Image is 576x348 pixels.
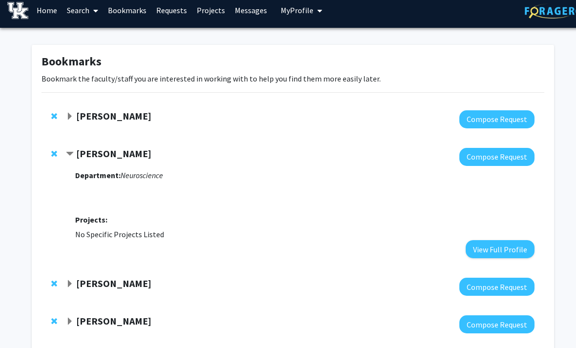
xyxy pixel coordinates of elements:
button: Compose Request to Daniel Lee [459,148,535,166]
p: Bookmark the faculty/staff you are interested in working with to help you find them more easily l... [41,73,544,84]
i: Neuroscience [121,170,163,180]
strong: [PERSON_NAME] [76,147,151,160]
span: Expand Bjoern Bauer Bookmark [66,318,74,326]
iframe: Chat [7,304,41,341]
span: My Profile [281,5,313,15]
span: Remove Daniel Lee from bookmarks [51,150,57,158]
span: No Specific Projects Listed [75,229,164,239]
span: Remove Mark Prendergast from bookmarks [51,280,57,287]
span: Remove Anika Hartz from bookmarks [51,112,57,120]
span: Remove Bjoern Bauer from bookmarks [51,317,57,325]
button: Compose Request to Bjoern Bauer [459,315,535,333]
strong: [PERSON_NAME] [76,277,151,289]
strong: Projects: [75,215,107,225]
span: Expand Anika Hartz Bookmark [66,113,74,121]
strong: [PERSON_NAME] [76,110,151,122]
span: Expand Mark Prendergast Bookmark [66,280,74,288]
button: Compose Request to Mark Prendergast [459,278,535,296]
strong: Department: [75,170,121,180]
h1: Bookmarks [41,55,544,69]
strong: [PERSON_NAME] [76,315,151,327]
span: Contract Daniel Lee Bookmark [66,150,74,158]
button: Compose Request to Anika Hartz [459,110,535,128]
img: University of Kentucky Logo [7,2,28,19]
button: View Full Profile [466,240,535,258]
